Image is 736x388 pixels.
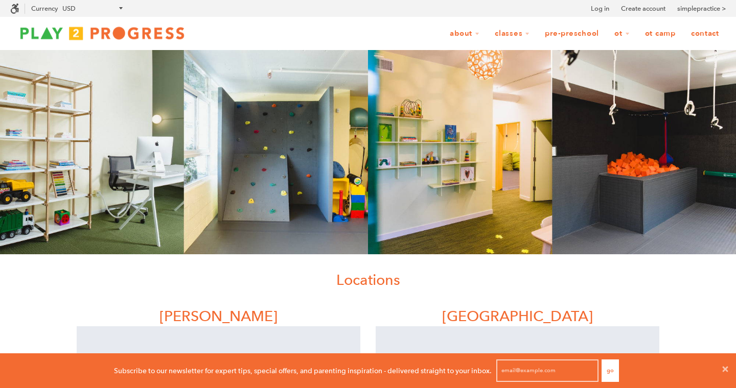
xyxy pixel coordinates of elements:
a: OT [608,24,636,43]
a: simplepractice > [677,4,726,14]
h1: [GEOGRAPHIC_DATA] [376,306,659,326]
a: Classes [488,24,536,43]
p: Subscribe to our newsletter for expert tips, special offers, and parenting inspiration - delivere... [114,365,492,376]
label: Currency [31,5,58,12]
input: email@example.com [496,359,599,382]
h1: [PERSON_NAME] [77,306,360,326]
a: Log in [591,4,609,14]
a: Contact [684,24,726,43]
a: Pre-Preschool [538,24,606,43]
a: Create account [621,4,665,14]
h1: Locations [69,270,667,290]
img: Play2Progress logo [10,23,194,43]
a: About [443,24,486,43]
button: Go [602,359,619,382]
a: OT Camp [638,24,682,43]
